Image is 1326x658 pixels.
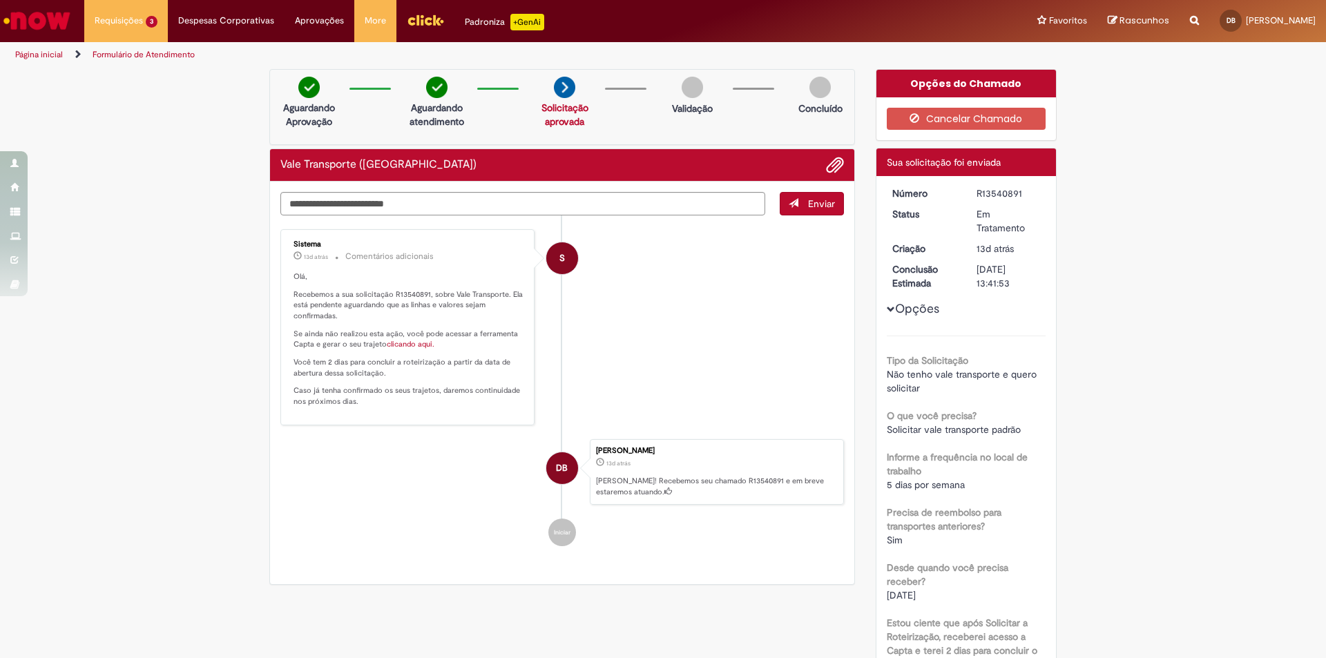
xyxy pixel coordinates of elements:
[887,534,903,546] span: Sim
[596,476,836,497] p: [PERSON_NAME]! Recebemos seu chamado R13540891 e em breve estaremos atuando.
[280,215,844,561] ul: Histórico de tíquete
[541,101,588,128] a: Solicitação aprovada
[876,70,1057,97] div: Opções do Chamado
[1227,16,1236,25] span: DB
[887,409,977,422] b: O que você precisa?
[546,242,578,274] div: System
[295,14,344,28] span: Aprovações
[276,101,343,128] p: Aguardando Aprovação
[510,14,544,30] p: +GenAi
[345,251,434,262] small: Comentários adicionais
[146,16,157,28] span: 3
[882,207,967,221] dt: Status
[887,108,1046,130] button: Cancelar Chamado
[280,159,477,171] h2: Vale Transporte (VT) Histórico de tíquete
[426,77,448,98] img: check-circle-green.png
[1049,14,1087,28] span: Favoritos
[887,423,1021,436] span: Solicitar vale transporte padrão
[887,156,1001,168] span: Sua solicitação foi enviada
[887,589,916,601] span: [DATE]
[1246,14,1316,26] span: [PERSON_NAME]
[294,271,523,282] p: Olá,
[559,242,565,275] span: S
[1120,14,1169,27] span: Rascunhos
[606,459,631,467] span: 13d atrás
[882,262,967,290] dt: Conclusão Estimada
[682,77,703,98] img: img-circle-grey.png
[304,253,328,261] span: 13d atrás
[887,368,1039,394] span: Não tenho vale transporte e quero solicitar
[403,101,470,128] p: Aguardando atendimento
[15,49,63,60] a: Página inicial
[294,329,523,350] p: Se ainda não realizou esta ação, você pode acessar a ferramenta Capta e gerar o seu trajeto
[672,101,713,115] p: Validação
[93,49,195,60] a: Formulário de Atendimento
[465,14,544,30] div: Padroniza
[365,14,386,28] span: More
[977,242,1014,255] span: 13d atrás
[298,77,320,98] img: check-circle-green.png
[1108,14,1169,28] a: Rascunhos
[977,207,1041,235] div: Em Tratamento
[882,242,967,255] dt: Criação
[294,385,523,407] p: Caso já tenha confirmado os seus trajetos, daremos continuidade nos próximos dias.
[280,439,844,505] li: Daniela Ribeiro de Almeida Butrico
[387,339,434,349] a: clicando aqui.
[294,357,523,378] p: Você tem 2 dias para concluir a roteirização a partir da data de abertura dessa solicitação.
[304,253,328,261] time: 16/09/2025 16:41:53
[546,452,578,484] div: Daniela Ribeiro de Almeida Butrico
[977,186,1041,200] div: R13540891
[178,14,274,28] span: Despesas Corporativas
[596,447,836,455] div: [PERSON_NAME]
[294,240,523,249] div: Sistema
[882,186,967,200] dt: Número
[809,77,831,98] img: img-circle-grey.png
[798,101,843,115] p: Concluído
[826,156,844,174] button: Adicionar anexos
[977,242,1014,255] time: 16/09/2025 16:41:49
[808,197,835,210] span: Enviar
[1,7,73,35] img: ServiceNow
[556,452,568,485] span: DB
[887,561,1008,588] b: Desde quando você precisa receber?
[977,262,1041,290] div: [DATE] 13:41:53
[294,289,523,322] p: Recebemos a sua solicitação R13540891, sobre Vale Transporte. Ela está pendente aguardando que as...
[280,192,765,215] textarea: Digite sua mensagem aqui...
[887,451,1028,477] b: Informe a frequência no local de trabalho
[606,459,631,467] time: 16/09/2025 16:41:49
[887,354,968,367] b: Tipo da Solicitação
[95,14,143,28] span: Requisições
[887,506,1001,532] b: Precisa de reembolso para transportes anteriores?
[554,77,575,98] img: arrow-next.png
[887,478,965,491] span: 5 dias por semana
[977,242,1041,255] div: 16/09/2025 16:41:49
[780,192,844,215] button: Enviar
[407,10,444,30] img: click_logo_yellow_360x200.png
[10,42,874,68] ul: Trilhas de página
